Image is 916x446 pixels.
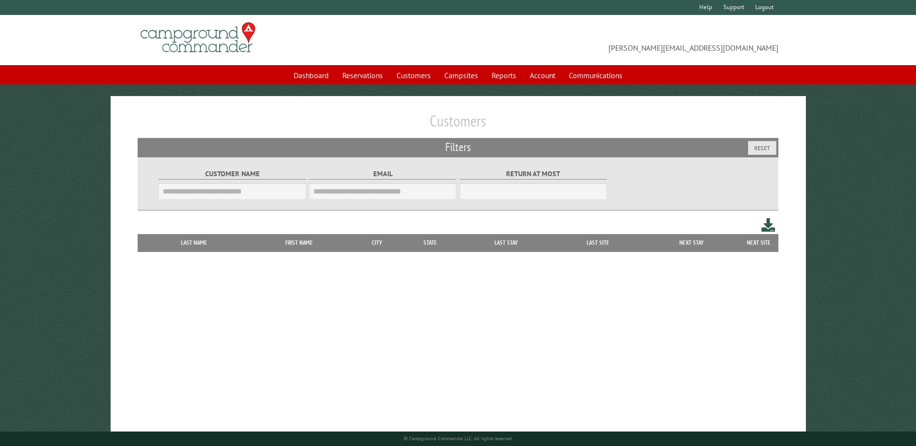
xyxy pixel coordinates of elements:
th: Next Stay [644,234,740,251]
a: Reports [486,66,522,84]
a: Download this customer list (.csv) [761,216,775,234]
h1: Customers [138,111,778,138]
img: Campground Commander [138,19,258,56]
th: Next Site [740,234,778,251]
label: Email [309,168,456,180]
span: [PERSON_NAME][EMAIL_ADDRESS][DOMAIN_NAME] [458,27,778,54]
a: Communications [563,66,628,84]
th: City [353,234,401,251]
a: Dashboard [288,66,335,84]
a: Account [524,66,561,84]
button: Reset [748,141,776,155]
small: © Campground Commander LLC. All rights reserved. [404,435,513,442]
a: Customers [391,66,437,84]
h2: Filters [138,138,778,156]
th: Last Name [142,234,245,251]
th: State [401,234,460,251]
a: Reservations [337,66,389,84]
a: Campsites [438,66,484,84]
th: First Name [245,234,353,251]
label: Return at most [460,168,607,180]
th: Last Stay [460,234,553,251]
label: Customer Name [158,168,306,180]
th: Last Site [552,234,643,251]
